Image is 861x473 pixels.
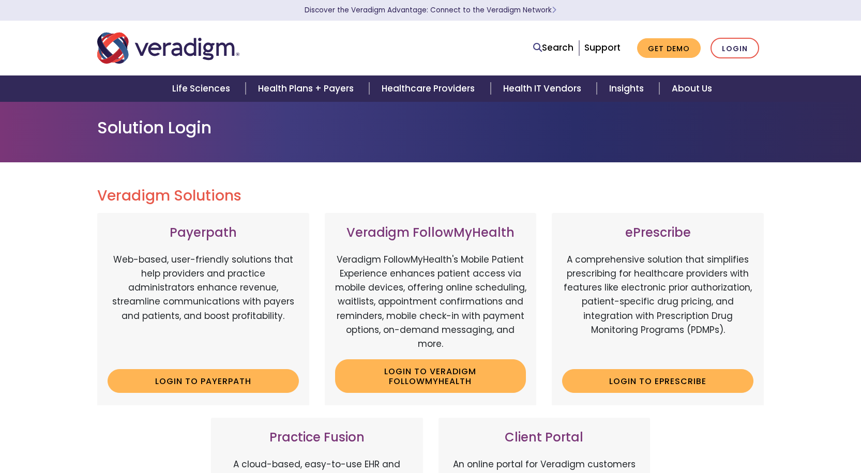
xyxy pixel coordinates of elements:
[335,225,526,240] h3: Veradigm FollowMyHealth
[221,430,413,445] h3: Practice Fusion
[562,225,753,240] h3: ePrescribe
[659,75,724,102] a: About Us
[637,38,701,58] a: Get Demo
[160,75,246,102] a: Life Sciences
[108,253,299,361] p: Web-based, user-friendly solutions that help providers and practice administrators enhance revenu...
[562,253,753,361] p: A comprehensive solution that simplifies prescribing for healthcare providers with features like ...
[584,41,621,54] a: Support
[562,369,753,393] a: Login to ePrescribe
[335,359,526,393] a: Login to Veradigm FollowMyHealth
[552,5,556,15] span: Learn More
[97,118,764,138] h1: Solution Login
[711,38,759,59] a: Login
[335,253,526,351] p: Veradigm FollowMyHealth's Mobile Patient Experience enhances patient access via mobile devices, o...
[369,75,490,102] a: Healthcare Providers
[97,31,239,65] img: Veradigm logo
[246,75,369,102] a: Health Plans + Payers
[597,75,659,102] a: Insights
[108,369,299,393] a: Login to Payerpath
[449,430,640,445] h3: Client Portal
[108,225,299,240] h3: Payerpath
[97,187,764,205] h2: Veradigm Solutions
[533,41,573,55] a: Search
[491,75,597,102] a: Health IT Vendors
[305,5,556,15] a: Discover the Veradigm Advantage: Connect to the Veradigm NetworkLearn More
